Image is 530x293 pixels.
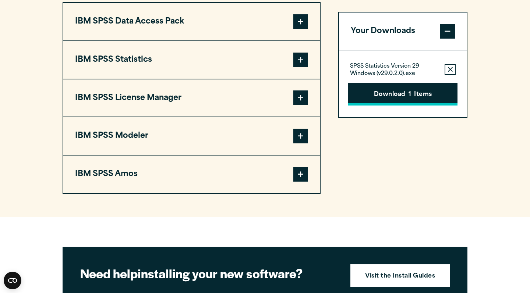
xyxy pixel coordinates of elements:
button: Download1Items [348,83,457,106]
button: IBM SPSS Amos [63,156,320,193]
span: 1 [409,90,411,100]
button: IBM SPSS Statistics [63,41,320,79]
button: Open CMP widget [4,272,21,289]
strong: Visit the Install Guides [365,272,435,281]
button: IBM SPSS Modeler [63,117,320,155]
h2: installing your new software? [80,265,338,282]
p: SPSS Statistics Version 29 Windows (v29.0.2.0).exe [350,63,439,78]
div: Your Downloads [339,50,467,117]
a: Visit the Install Guides [350,264,450,287]
button: IBM SPSS License Manager [63,79,320,117]
strong: Need help [80,264,138,282]
button: Your Downloads [339,12,467,50]
button: IBM SPSS Data Access Pack [63,3,320,40]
